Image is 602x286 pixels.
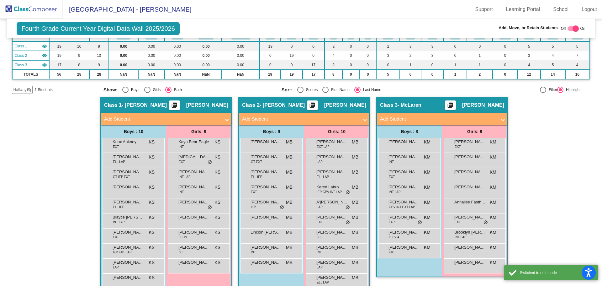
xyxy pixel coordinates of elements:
[316,154,348,160] span: [PERSON_NAME]
[69,70,89,79] td: 28
[389,175,395,179] span: EXT
[359,51,376,60] td: 0
[251,229,282,235] span: Lincoln [PERSON_NAME]
[470,4,498,14] a: Support
[242,116,359,123] mat-panel-title: Add Student
[442,125,507,138] div: Girls: 9
[316,214,348,220] span: [PERSON_NAME]
[63,4,191,14] span: [GEOGRAPHIC_DATA] - [PERSON_NAME]
[424,244,430,251] span: KM
[389,190,401,194] span: INT LAP
[541,41,565,51] td: 5
[490,154,496,160] span: KM
[346,220,350,225] span: do_not_disturb_alt
[454,244,486,251] span: [PERSON_NAME]
[490,184,496,191] span: KM
[179,144,184,149] span: INT
[190,41,222,51] td: 0.00
[113,144,119,149] span: EXT
[501,4,545,14] a: Learning Portal
[113,169,144,175] span: [PERSON_NAME]
[14,62,27,68] span: Class 3
[113,259,144,266] span: [PERSON_NAME]
[286,229,293,236] span: MB
[49,51,69,60] td: 19
[149,244,155,251] span: KS
[113,154,144,160] span: [PERSON_NAME]
[42,62,47,67] mat-icon: visibility
[281,70,303,79] td: 19
[490,199,496,206] span: KM
[467,60,493,70] td: 1
[149,259,155,266] span: KS
[17,22,180,35] span: Fourth Grade Current Year Digital Data Wall 2025/2026
[303,70,325,79] td: 17
[260,60,281,70] td: 0
[178,199,210,205] span: [PERSON_NAME]
[113,184,144,190] span: [PERSON_NAME]
[113,175,130,179] span: GT IEP EXT
[12,51,49,60] td: Madisyn Byam - Byam
[281,51,303,60] td: 19
[179,175,191,179] span: INT LAP
[490,244,496,251] span: KM
[89,70,109,79] td: 28
[329,87,350,93] div: First Name
[214,199,220,206] span: KS
[541,51,565,60] td: 4
[346,190,350,195] span: do_not_disturb_alt
[239,113,369,125] mat-expansion-panel-header: Add Student
[178,214,210,220] span: [PERSON_NAME]
[493,51,518,60] td: 0
[165,60,190,70] td: 0.00
[12,70,49,79] td: TOTALS
[304,125,369,138] div: Girls: 10
[421,41,444,51] td: 3
[352,214,358,221] span: MB
[42,53,47,58] mat-icon: visibility
[190,51,222,60] td: 0.00
[251,205,256,209] span: IEP
[69,51,89,60] td: 9
[26,87,31,92] mat-icon: visibility_off
[242,102,260,108] span: Class 2
[103,87,277,93] mat-radio-group: Select an option
[424,184,430,191] span: KM
[179,250,183,255] span: GT
[388,169,420,175] span: [PERSON_NAME]
[109,70,138,79] td: NaN
[214,229,220,236] span: KS
[424,199,430,206] span: KM
[444,60,467,70] td: 1
[446,102,454,111] mat-icon: picture_as_pdf
[101,113,231,125] mat-expansion-panel-header: Add Student
[518,60,540,70] td: 4
[208,205,212,210] span: do_not_disturb_alt
[208,160,212,165] span: do_not_disturb_alt
[421,70,444,79] td: 6
[214,154,220,160] span: KS
[251,159,262,164] span: GT EXT
[251,184,282,190] span: [PERSON_NAME]
[317,175,329,179] span: ELL LAP
[325,41,342,51] td: 2
[303,51,325,60] td: 0
[113,159,125,164] span: ELL LAP
[138,51,165,60] td: 0.00
[400,51,421,60] td: 2
[325,70,342,79] td: 8
[445,100,456,110] button: Print Students Details
[214,139,220,145] span: KS
[104,116,221,123] mat-panel-title: Add Student
[286,199,293,206] span: MB
[149,154,155,160] span: KS
[317,235,321,240] span: GT
[455,235,467,240] span: INT LAP
[388,139,420,145] span: [PERSON_NAME]
[455,144,461,149] span: EXT
[316,229,348,235] span: [PERSON_NAME]
[352,154,358,160] span: MB
[389,235,399,240] span: GT 504
[424,139,430,145] span: KM
[49,41,69,51] td: 19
